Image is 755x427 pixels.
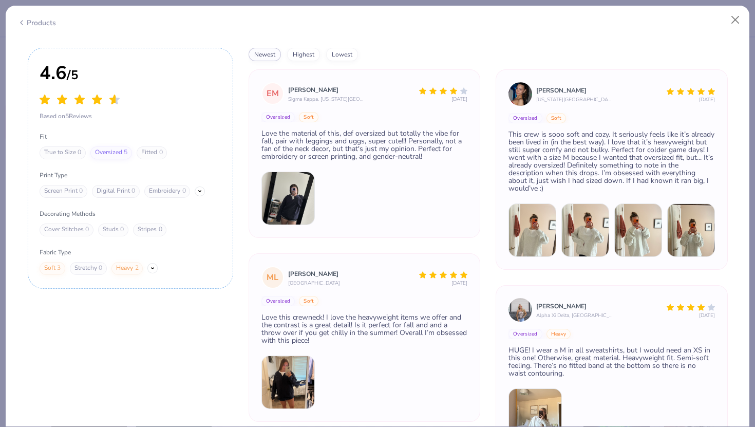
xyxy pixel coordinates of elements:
div: 5 Stars [667,84,715,97]
img: Avatar [508,82,532,106]
div: Love the material of this, def oversized but totally the vibe for fall, pair with leggings and ug... [261,129,468,160]
div: 4 Stars [419,83,467,96]
div: Heavy [111,262,143,275]
div: Studs [98,224,128,236]
button: Oversized [508,113,542,123]
span: Print Type [40,171,221,180]
div: Embroidery [144,185,190,198]
div: Stripes [133,224,166,236]
img: Review image [667,203,715,257]
div: Products [17,17,56,28]
div: EM [261,82,284,105]
button: Show More [195,187,204,196]
img: Review image [614,203,662,257]
button: Oversized [508,329,542,339]
img: Review image [561,203,609,257]
img: Review image [261,356,315,409]
span: 3 [57,264,61,272]
div: HUGE! I wear a M in all sweatshirts, but I would need an XS in this one! Otherwise, great materia... [508,346,715,377]
div: 4 Stars [667,300,715,312]
div: True to Size [40,146,86,159]
span: 0 [85,226,89,234]
button: Show More [147,263,157,273]
span: 0 [159,148,163,157]
div: Screen Print [40,185,87,198]
div: 5 Stars [419,267,467,280]
span: 0 [78,148,81,157]
button: lowest [326,48,358,61]
button: Soft [299,112,318,122]
span: / 5 [67,67,78,83]
div: Fitted [137,146,167,159]
div: Stretchy [70,262,107,275]
span: Based on 5 Reviews [40,112,120,121]
span: Fabric Type [40,248,221,257]
button: Soft [546,113,566,123]
span: 0 [99,264,102,272]
img: Review image [508,203,556,257]
span: Fit [40,132,221,141]
span: 2 [135,264,139,272]
div: This crew is sooo soft and cozy. It seriously feels like it’s already been lived in (in the best ... [508,131,715,192]
span: 5 [124,148,127,157]
span: 0 [79,187,83,195]
span: 0 [182,187,186,195]
div: Digital Print [92,185,140,198]
div: Cover Stitches [40,224,93,236]
div: Oversized [90,146,132,159]
span: 0 [131,187,135,195]
button: Soft [299,296,318,306]
span: Decorating Methods [40,209,221,218]
img: Review image [261,172,315,225]
div: ML [261,266,284,289]
div: Love this crewneck! I love the heavyweight items we offer and the contrast is a great detail! Is ... [261,313,468,344]
button: Heavy [546,329,571,339]
button: newest [249,48,281,61]
span: 0 [159,226,162,234]
button: Oversized [261,296,295,306]
span: 4.6 [40,61,67,86]
button: Oversized [261,112,295,122]
button: Close [726,10,745,30]
div: Soft [40,262,65,275]
span: 0 [120,226,124,234]
img: Avatar [508,298,532,322]
button: highest [287,48,320,61]
div: 4.6 Stars [40,92,120,106]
